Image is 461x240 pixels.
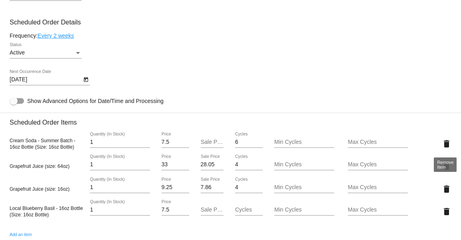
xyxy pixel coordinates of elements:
[442,207,451,216] mat-icon: delete
[162,184,189,191] input: Price
[274,184,334,191] input: Min Cycles
[10,49,25,56] span: Active
[201,161,224,168] input: Sale Price
[348,184,408,191] input: Max Cycles
[442,161,451,171] mat-icon: delete
[348,139,408,145] input: Max Cycles
[162,207,189,213] input: Price
[38,32,74,39] a: Every 2 weeks
[10,206,83,218] span: Local Blueberry Basil - 16oz Bottle (Size: 16oz Bottle)
[274,139,334,145] input: Min Cycles
[348,161,408,168] input: Max Cycles
[10,138,76,150] span: Cream Soda - Summer Batch - 16oz Bottle (Size: 16oz Bottle)
[274,207,334,213] input: Min Cycles
[235,139,263,145] input: Cycles
[201,139,224,145] input: Sale Price
[442,184,451,194] mat-icon: delete
[10,113,451,126] h3: Scheduled Order Items
[162,161,189,168] input: Price
[235,207,263,213] input: Cycles
[27,97,164,105] span: Show Advanced Options for Date/Time and Processing
[10,163,70,169] span: Grapefruit Juice (size: 64oz)
[235,161,263,168] input: Cycles
[10,18,451,26] h3: Scheduled Order Details
[10,50,82,56] mat-select: Status
[90,139,150,145] input: Quantity (In Stock)
[10,77,82,83] input: Next Occurrence Date
[442,139,451,149] mat-icon: delete
[201,207,224,213] input: Sale Price
[162,139,189,145] input: Price
[201,184,224,191] input: Sale Price
[90,184,150,191] input: Quantity (In Stock)
[10,32,451,39] div: Frequency:
[235,184,263,191] input: Cycles
[90,161,150,168] input: Quantity (In Stock)
[82,75,90,83] button: Open calendar
[348,207,408,213] input: Max Cycles
[10,186,70,192] span: Grapefruit Juice (size: 16oz)
[274,161,334,168] input: Min Cycles
[90,207,150,213] input: Quantity (In Stock)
